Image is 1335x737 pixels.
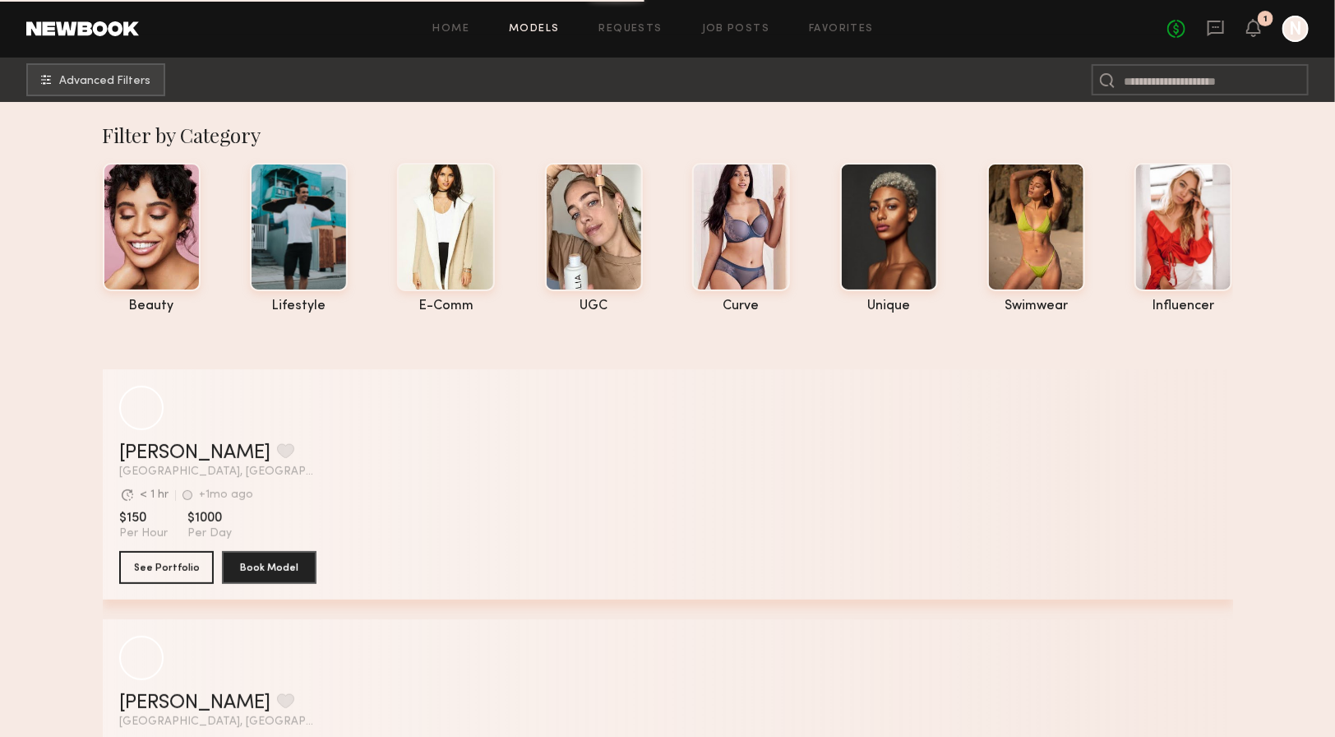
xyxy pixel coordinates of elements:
[987,299,1085,313] div: swimwear
[119,551,214,584] button: See Portfolio
[199,489,253,501] div: +1mo ago
[509,24,559,35] a: Models
[119,466,316,478] span: [GEOGRAPHIC_DATA], [GEOGRAPHIC_DATA]
[702,24,770,35] a: Job Posts
[599,24,663,35] a: Requests
[1134,299,1232,313] div: influencer
[250,299,348,313] div: lifestyle
[187,510,232,526] span: $1000
[119,443,270,463] a: [PERSON_NAME]
[433,24,470,35] a: Home
[397,299,495,313] div: e-comm
[840,299,938,313] div: unique
[103,299,201,313] div: beauty
[1282,16,1309,42] a: N
[119,510,168,526] span: $150
[692,299,790,313] div: curve
[103,122,1233,148] div: Filter by Category
[59,76,150,87] span: Advanced Filters
[26,63,165,96] button: Advanced Filters
[140,489,169,501] div: < 1 hr
[187,526,232,541] span: Per Day
[545,299,643,313] div: UGC
[1263,15,1268,24] div: 1
[119,693,270,713] a: [PERSON_NAME]
[809,24,874,35] a: Favorites
[222,551,316,584] button: Book Model
[119,716,316,728] span: [GEOGRAPHIC_DATA], [GEOGRAPHIC_DATA]
[119,526,168,541] span: Per Hour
